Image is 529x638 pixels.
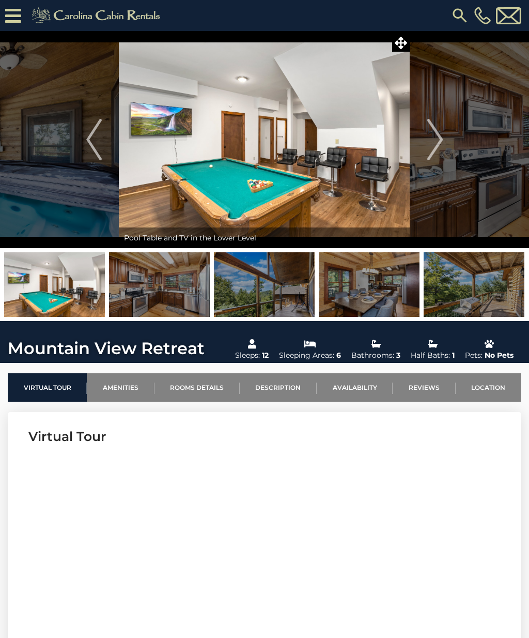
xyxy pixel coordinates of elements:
[427,119,443,160] img: arrow
[8,373,87,402] a: Virtual Tour
[317,373,393,402] a: Availability
[240,373,317,402] a: Description
[26,5,169,26] img: Khaki-logo.png
[214,252,315,317] img: 163277319
[393,373,455,402] a: Reviews
[456,373,521,402] a: Location
[410,31,460,248] button: Next
[109,252,210,317] img: 163277318
[4,252,105,317] img: 163277320
[424,252,524,317] img: 163277323
[154,373,240,402] a: Rooms Details
[69,31,119,248] button: Previous
[28,428,501,446] h3: Virtual Tour
[472,7,493,24] a: [PHONE_NUMBER]
[86,119,102,160] img: arrow
[87,373,154,402] a: Amenities
[119,227,410,248] div: Pool Table and TV in the Lower Level
[319,252,419,317] img: 163277322
[450,6,469,25] img: search-regular.svg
